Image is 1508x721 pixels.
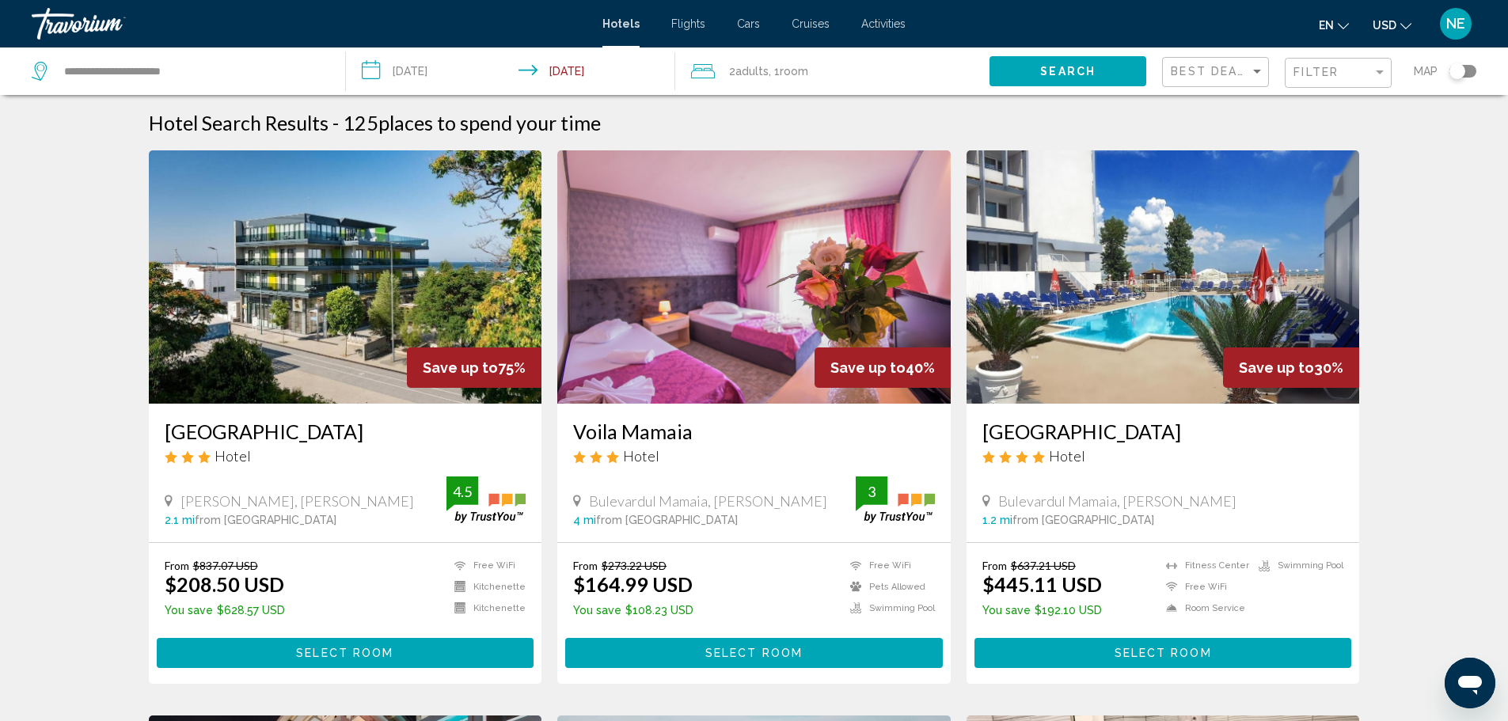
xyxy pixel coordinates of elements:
[165,604,285,617] p: $628.57 USD
[193,559,258,572] del: $837.07 USD
[215,447,251,465] span: Hotel
[296,647,393,660] span: Select Room
[967,150,1360,404] img: Hotel image
[982,604,1031,617] span: You save
[1115,647,1212,660] span: Select Room
[815,347,951,388] div: 40%
[446,482,478,501] div: 4.5
[332,111,339,135] span: -
[573,604,621,617] span: You save
[165,447,526,465] div: 3 star Hotel
[735,65,769,78] span: Adults
[982,572,1102,596] ins: $445.11 USD
[1373,19,1396,32] span: USD
[705,647,803,660] span: Select Room
[780,65,808,78] span: Room
[565,638,943,667] button: Select Room
[407,347,541,388] div: 75%
[856,482,887,501] div: 3
[446,559,526,572] li: Free WiFi
[602,17,640,30] a: Hotels
[990,56,1146,85] button: Search
[589,492,827,510] span: Bulevardul Mamaia, [PERSON_NAME]
[423,359,498,376] span: Save up to
[1239,359,1314,376] span: Save up to
[729,60,769,82] span: 2
[1012,514,1154,526] span: from [GEOGRAPHIC_DATA]
[32,8,587,40] a: Travorium
[856,476,935,523] img: trustyou-badge.svg
[982,447,1344,465] div: 4 star Hotel
[596,514,738,526] span: from [GEOGRAPHIC_DATA]
[195,514,336,526] span: from [GEOGRAPHIC_DATA]
[769,60,808,82] span: , 1
[842,559,935,572] li: Free WiFi
[1285,57,1392,89] button: Filter
[1438,64,1476,78] button: Toggle map
[1435,7,1476,40] button: User Menu
[1171,66,1264,79] mat-select: Sort by
[149,150,542,404] img: Hotel image
[165,559,189,572] span: From
[573,604,693,617] p: $108.23 USD
[982,514,1012,526] span: 1.2 mi
[737,17,760,30] a: Cars
[378,111,601,135] span: places to spend your time
[1049,447,1085,465] span: Hotel
[623,447,659,465] span: Hotel
[861,17,906,30] a: Activities
[573,572,693,596] ins: $164.99 USD
[565,642,943,659] a: Select Room
[1040,66,1096,78] span: Search
[675,47,990,95] button: Travelers: 2 adults, 0 children
[602,559,667,572] del: $273.22 USD
[982,604,1102,617] p: $192.10 USD
[573,447,935,465] div: 3 star Hotel
[149,111,329,135] h1: Hotel Search Results
[446,580,526,594] li: Kitchenette
[446,476,526,523] img: trustyou-badge.svg
[557,150,951,404] img: Hotel image
[1373,13,1411,36] button: Change currency
[346,47,676,95] button: Check-in date: Sep 4, 2025 Check-out date: Sep 8, 2025
[1158,601,1251,615] li: Room Service
[157,638,534,667] button: Select Room
[792,17,830,30] a: Cruises
[165,419,526,443] a: [GEOGRAPHIC_DATA]
[573,514,596,526] span: 4 mi
[842,601,935,615] li: Swimming Pool
[165,572,284,596] ins: $208.50 USD
[974,642,1352,659] a: Select Room
[1319,13,1349,36] button: Change language
[982,559,1007,572] span: From
[1293,66,1339,78] span: Filter
[1446,16,1465,32] span: NE
[1445,658,1495,708] iframe: Buton lansare fereastră mesagerie
[1251,559,1343,572] li: Swimming Pool
[573,419,935,443] a: Voila Mamaia
[974,638,1352,667] button: Select Room
[165,514,195,526] span: 2.1 mi
[1414,60,1438,82] span: Map
[1158,559,1251,572] li: Fitness Center
[573,559,598,572] span: From
[1171,65,1254,78] span: Best Deals
[1319,19,1334,32] span: en
[830,359,906,376] span: Save up to
[998,492,1236,510] span: Bulevardul Mamaia, [PERSON_NAME]
[1158,580,1251,594] li: Free WiFi
[982,419,1344,443] a: [GEOGRAPHIC_DATA]
[842,580,935,594] li: Pets Allowed
[343,111,601,135] h2: 125
[671,17,705,30] a: Flights
[446,601,526,615] li: Kitchenette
